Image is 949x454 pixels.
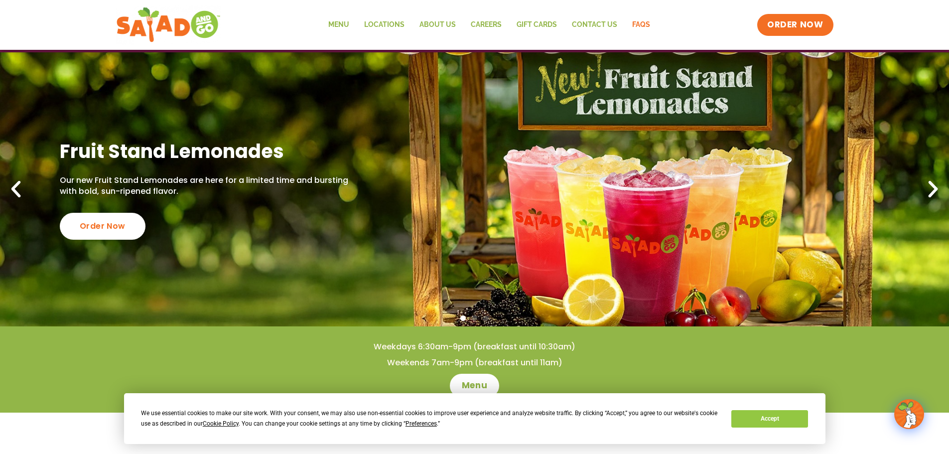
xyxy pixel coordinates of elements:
h4: Weekends 7am-9pm (breakfast until 11am) [20,357,929,368]
div: Order Now [60,213,145,240]
a: Locations [357,13,412,36]
div: Next slide [922,178,944,200]
span: ORDER NOW [767,19,823,31]
img: wpChatIcon [895,400,923,428]
a: Menu [450,374,499,398]
a: Menu [321,13,357,36]
img: new-SAG-logo-768×292 [116,5,221,45]
span: Menu [462,380,487,392]
a: About Us [412,13,463,36]
span: Go to slide 2 [472,315,477,321]
div: Cookie Consent Prompt [124,393,825,444]
a: FAQs [625,13,658,36]
a: ORDER NOW [757,14,833,36]
a: Careers [463,13,509,36]
a: GIFT CARDS [509,13,564,36]
span: Go to slide 3 [483,315,489,321]
div: We use essential cookies to make our site work. With your consent, we may also use non-essential ... [141,408,719,429]
span: Go to slide 1 [460,315,466,321]
h4: Weekdays 6:30am-9pm (breakfast until 10:30am) [20,341,929,352]
nav: Menu [321,13,658,36]
h2: Fruit Stand Lemonades [60,139,353,163]
span: Preferences [406,420,437,427]
div: Previous slide [5,178,27,200]
p: Our new Fruit Stand Lemonades are here for a limited time and bursting with bold, sun-ripened fla... [60,175,353,197]
a: Contact Us [564,13,625,36]
span: Cookie Policy [203,420,239,427]
button: Accept [731,410,808,428]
